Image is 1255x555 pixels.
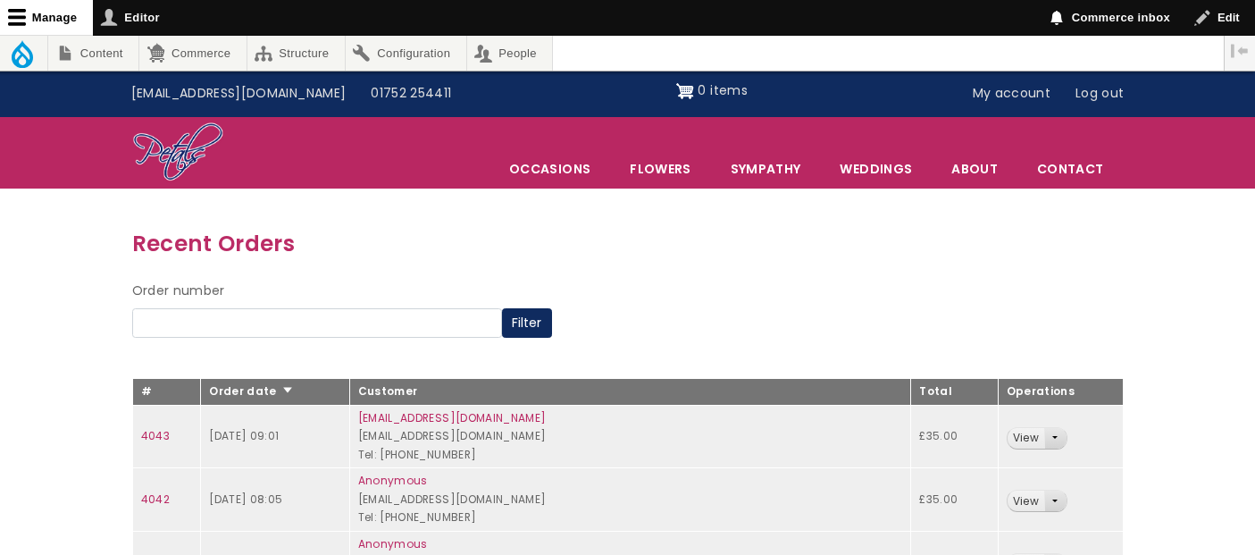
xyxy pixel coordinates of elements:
[349,468,911,532] td: [EMAIL_ADDRESS][DOMAIN_NAME] Tel: [PHONE_NUMBER]
[349,405,911,468] td: [EMAIL_ADDRESS][DOMAIN_NAME] Tel: [PHONE_NUMBER]
[358,473,428,488] a: Anonymous
[48,36,138,71] a: Content
[346,36,466,71] a: Configuration
[911,405,998,468] td: £35.00
[358,536,428,551] a: Anonymous
[676,77,694,105] img: Shopping cart
[358,410,547,425] a: [EMAIL_ADDRESS][DOMAIN_NAME]
[119,77,359,111] a: [EMAIL_ADDRESS][DOMAIN_NAME]
[1225,36,1255,66] button: Vertical orientation
[141,428,170,443] a: 4043
[911,379,998,406] th: Total
[490,150,609,188] span: Occasions
[141,492,170,507] a: 4042
[502,308,552,339] button: Filter
[998,379,1123,406] th: Operations
[132,226,1124,261] h3: Recent Orders
[358,77,464,111] a: 01752 254411
[698,81,747,99] span: 0 items
[1063,77,1136,111] a: Log out
[611,150,709,188] a: Flowers
[712,150,820,188] a: Sympathy
[933,150,1017,188] a: About
[209,428,279,443] time: [DATE] 09:01
[911,468,998,532] td: £35.00
[821,150,931,188] span: Weddings
[349,379,911,406] th: Customer
[139,36,246,71] a: Commerce
[1008,491,1044,511] a: View
[467,36,553,71] a: People
[209,492,282,507] time: [DATE] 08:05
[1018,150,1122,188] a: Contact
[247,36,345,71] a: Structure
[132,281,225,302] label: Order number
[676,77,748,105] a: Shopping cart 0 items
[1008,428,1044,449] a: View
[209,383,294,399] a: Order date
[132,122,224,184] img: Home
[132,379,201,406] th: #
[960,77,1064,111] a: My account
